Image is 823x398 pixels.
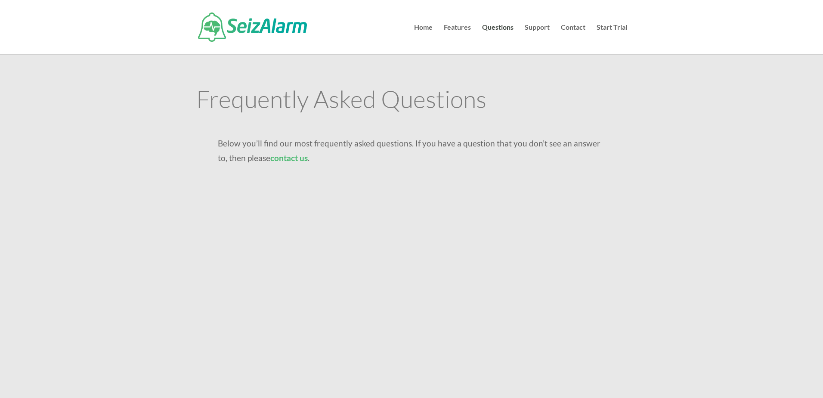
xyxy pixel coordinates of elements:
img: SeizAlarm [198,12,307,42]
a: Questions [482,24,514,54]
a: Support [525,24,550,54]
a: Features [444,24,471,54]
a: Contact [561,24,585,54]
p: Below you’ll find our most frequently asked questions. If you have a question that you don’t see ... [218,136,606,165]
a: Home [414,24,433,54]
h1: Frequently Asked Questions [196,87,627,115]
a: Start Trial [597,24,627,54]
a: contact us [270,153,308,163]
